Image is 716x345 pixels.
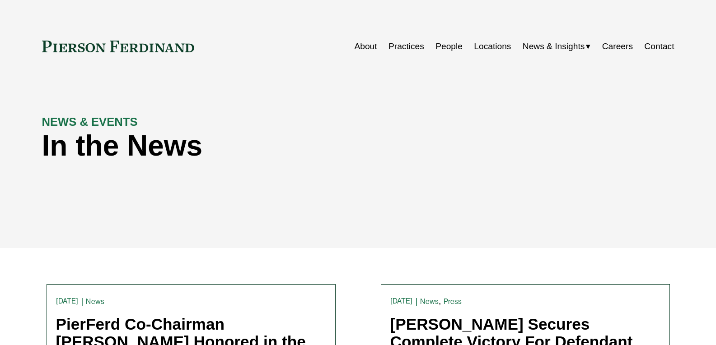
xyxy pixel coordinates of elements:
a: Press [444,297,462,306]
strong: NEWS & EVENTS [42,115,138,128]
h1: In the News [42,129,516,162]
time: [DATE] [390,298,413,305]
a: folder dropdown [523,38,591,55]
a: People [435,38,463,55]
a: Contact [644,38,674,55]
span: , [439,296,441,306]
a: Practices [388,38,424,55]
a: Careers [602,38,633,55]
a: News [420,297,439,306]
time: [DATE] [56,298,79,305]
a: About [354,38,377,55]
span: News & Insights [523,39,585,55]
a: News [86,297,104,306]
a: Locations [474,38,511,55]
